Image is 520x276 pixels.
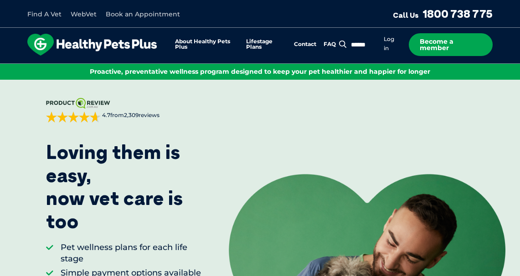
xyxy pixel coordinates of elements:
[393,10,419,20] span: Call Us
[101,112,160,119] span: from
[246,39,286,50] a: Lifestage Plans
[106,10,180,18] a: Book an Appointment
[27,10,62,18] a: Find A Vet
[337,40,349,49] button: Search
[46,141,202,233] p: Loving them is easy, now vet care is too
[90,67,430,76] span: Proactive, preventative wellness program designed to keep your pet healthier and happier for longer
[124,112,160,118] span: 2,309 reviews
[61,242,202,265] li: Pet wellness plans for each life stage
[393,7,493,20] a: Call Us1800 738 775
[102,112,110,118] strong: 4.7
[27,34,157,56] img: hpp-logo
[324,41,336,47] a: FAQ
[409,33,493,56] a: Become a member
[46,98,202,123] a: 4.7from2,309reviews
[175,39,239,50] a: About Healthy Pets Plus
[384,36,394,52] a: Log in
[71,10,97,18] a: WebVet
[294,41,316,47] a: Contact
[46,112,101,123] div: 4.7 out of 5 stars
